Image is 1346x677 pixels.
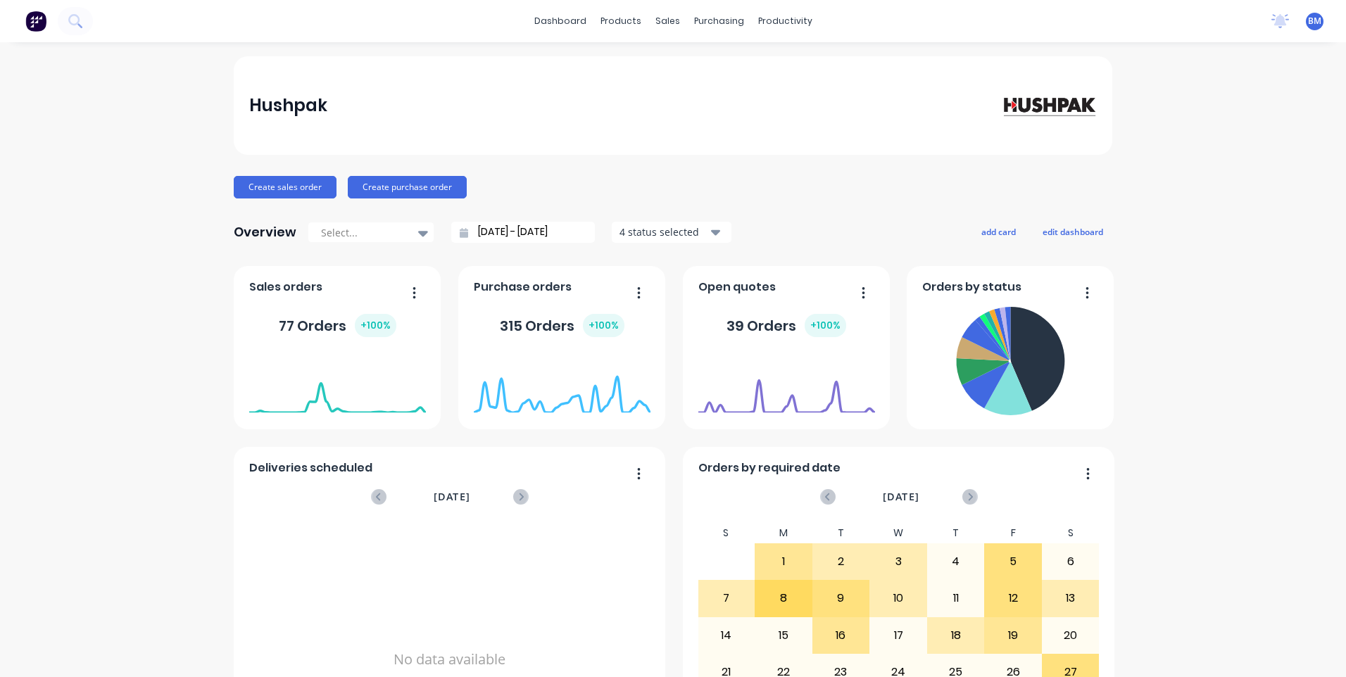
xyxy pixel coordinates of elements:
[928,581,984,616] div: 11
[527,11,593,32] a: dashboard
[249,460,372,476] span: Deliveries scheduled
[500,314,624,337] div: 315 Orders
[355,314,396,337] div: + 100 %
[755,544,812,579] div: 1
[813,544,869,579] div: 2
[985,581,1041,616] div: 12
[1033,222,1112,241] button: edit dashboard
[612,222,731,243] button: 4 status selected
[434,489,470,505] span: [DATE]
[279,314,396,337] div: 77 Orders
[727,314,846,337] div: 39 Orders
[249,279,322,296] span: Sales orders
[755,581,812,616] div: 8
[474,279,572,296] span: Purchase orders
[870,618,926,653] div: 17
[972,222,1025,241] button: add card
[1043,581,1099,616] div: 13
[922,279,1021,296] span: Orders by status
[869,523,927,543] div: W
[755,523,812,543] div: M
[883,489,919,505] span: [DATE]
[927,523,985,543] div: T
[985,544,1041,579] div: 5
[985,618,1041,653] div: 19
[755,618,812,653] div: 15
[1042,523,1100,543] div: S
[25,11,46,32] img: Factory
[234,176,336,198] button: Create sales order
[813,581,869,616] div: 9
[928,544,984,579] div: 4
[593,11,648,32] div: products
[698,523,755,543] div: S
[805,314,846,337] div: + 100 %
[648,11,687,32] div: sales
[870,581,926,616] div: 10
[348,176,467,198] button: Create purchase order
[249,91,327,120] div: Hushpak
[583,314,624,337] div: + 100 %
[812,523,870,543] div: T
[698,279,776,296] span: Open quotes
[813,618,869,653] div: 16
[1308,15,1321,27] span: BM
[928,618,984,653] div: 18
[698,618,755,653] div: 14
[1043,544,1099,579] div: 6
[687,11,751,32] div: purchasing
[984,523,1042,543] div: F
[234,218,296,246] div: Overview
[619,224,708,239] div: 4 status selected
[870,544,926,579] div: 3
[1043,618,1099,653] div: 20
[698,581,755,616] div: 7
[751,11,819,32] div: productivity
[998,93,1097,118] img: Hushpak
